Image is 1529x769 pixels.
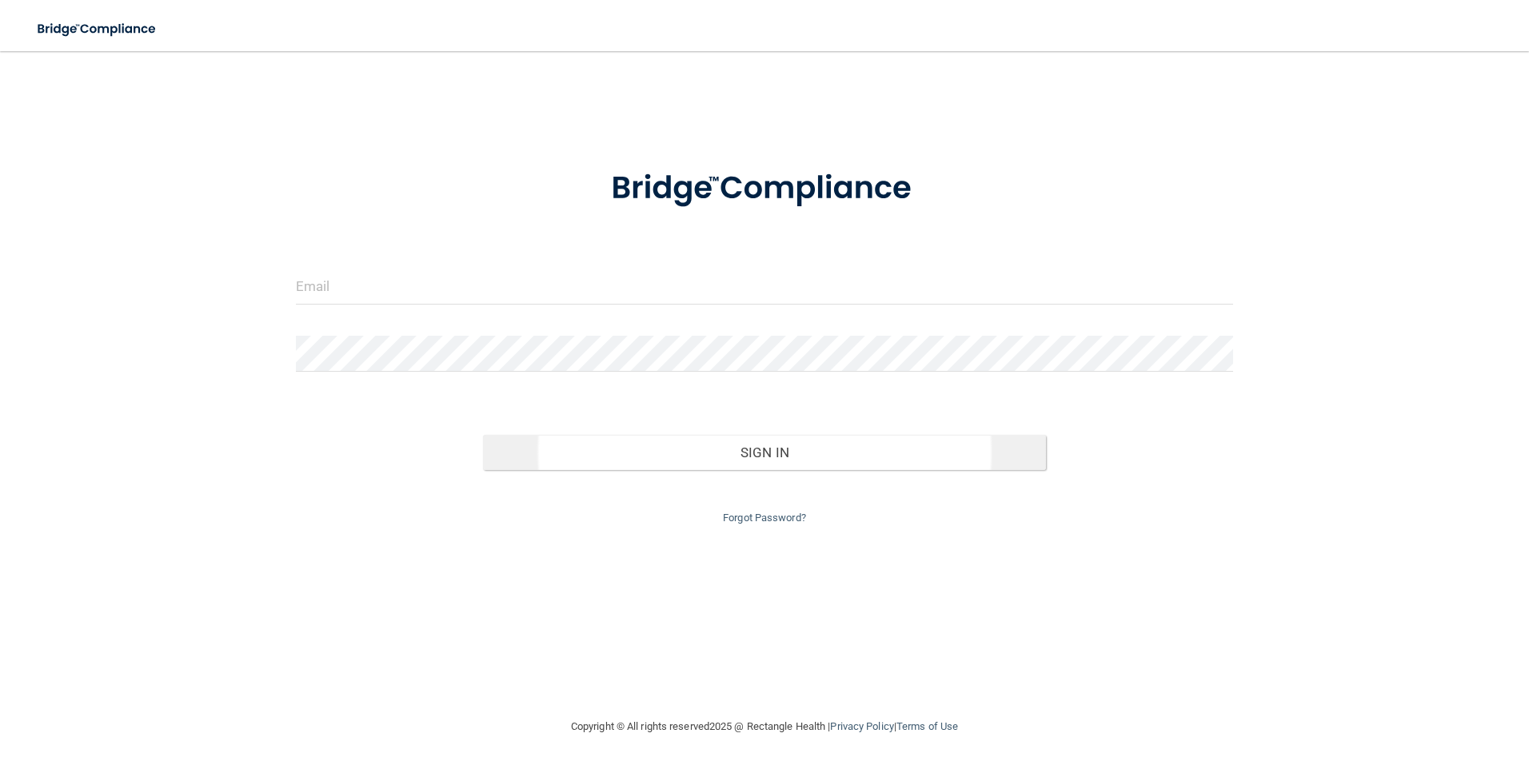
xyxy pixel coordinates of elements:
a: Forgot Password? [723,512,806,524]
img: bridge_compliance_login_screen.278c3ca4.svg [24,13,171,46]
button: Sign In [483,435,1046,470]
a: Terms of Use [896,720,958,732]
img: bridge_compliance_login_screen.278c3ca4.svg [578,147,951,230]
div: Copyright © All rights reserved 2025 @ Rectangle Health | | [473,701,1056,752]
input: Email [296,269,1234,305]
a: Privacy Policy [830,720,893,732]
